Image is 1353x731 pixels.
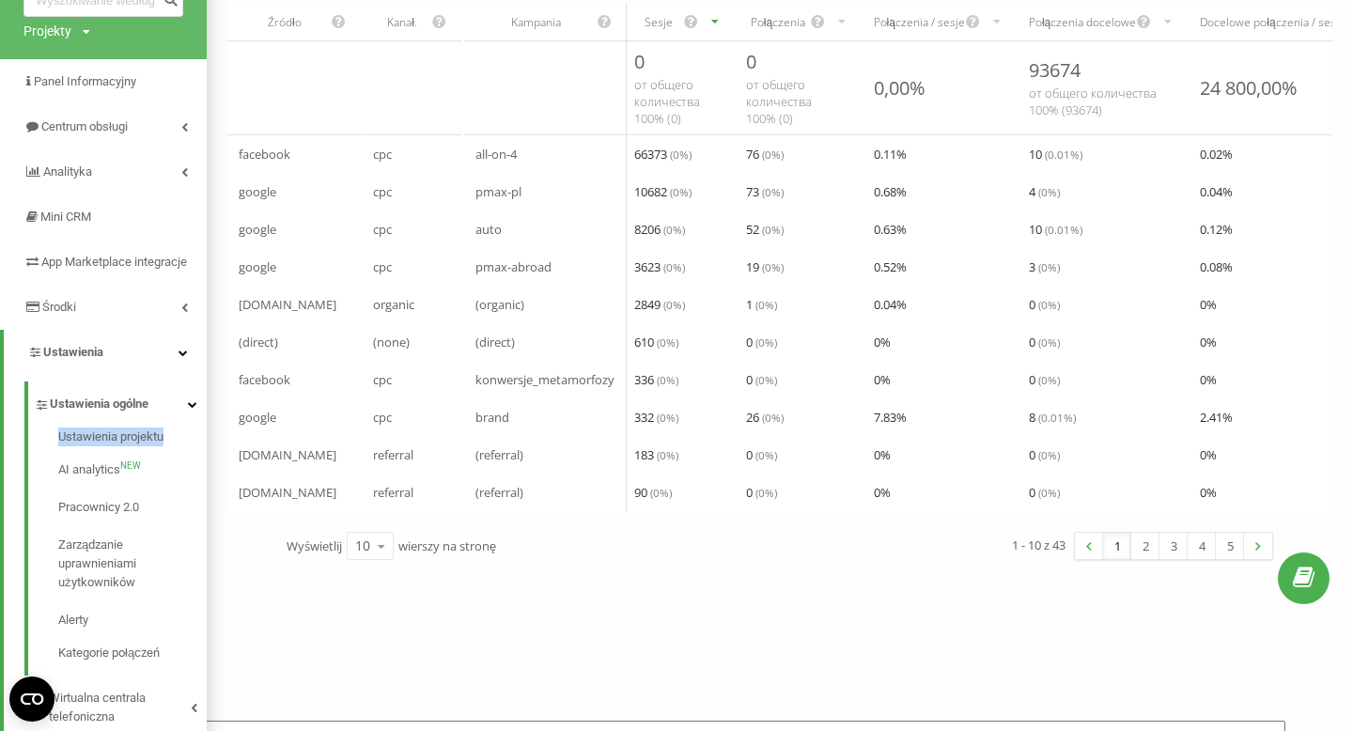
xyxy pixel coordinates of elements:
[43,164,92,179] span: Analityka
[874,143,907,165] span: 0.11 %
[239,293,336,316] span: [DOMAIN_NAME]
[1029,443,1060,466] span: 0
[4,330,207,375] a: Ustawienia
[355,537,370,555] div: 10
[874,14,965,30] div: Połączenia / sesje
[762,222,784,237] span: ( 0 %)
[1131,533,1159,559] a: 2
[1029,331,1060,353] span: 0
[1012,536,1065,554] div: 1 - 10 z 43
[239,331,278,353] span: (direct)
[874,293,907,316] span: 0.04 %
[1200,368,1217,391] span: 0 %
[663,297,685,312] span: ( 0 %)
[475,180,521,203] span: pmax-pl
[634,406,678,428] span: 332
[1200,443,1217,466] span: 0 %
[1038,372,1060,387] span: ( 0 %)
[634,76,700,127] span: от общего количества 100% ( 0 )
[762,147,784,162] span: ( 0 %)
[41,255,187,269] span: App Marketplace integracje
[34,381,207,421] a: Ustawienia ogólne
[746,293,777,316] span: 1
[746,218,784,241] span: 52
[1200,180,1233,203] span: 0.04 %
[1200,293,1217,316] span: 0 %
[746,76,812,127] span: от общего количества 100% ( 0 )
[373,406,392,428] span: cpc
[755,447,777,462] span: ( 0 %)
[41,119,128,133] span: Centrum obsługi
[373,180,392,203] span: cpc
[634,256,685,278] span: 3623
[239,443,336,466] span: [DOMAIN_NAME]
[398,537,496,554] span: wierszy na stronę
[657,447,678,462] span: ( 0 %)
[874,75,925,101] div: 0,00%
[58,526,207,601] a: Zarządzanie uprawnieniami użytkowników
[1038,184,1060,199] span: ( 0 %)
[1103,533,1131,559] a: 1
[746,443,777,466] span: 0
[874,331,891,353] span: 0 %
[1029,85,1157,118] span: от общего количества 100% ( 93674 )
[874,180,907,203] span: 0.68 %
[239,256,276,278] span: google
[634,49,645,74] span: 0
[746,368,777,391] span: 0
[58,601,207,639] a: Alerty
[1159,533,1188,559] a: 3
[670,147,692,162] span: ( 0 %)
[373,143,392,165] span: cpc
[670,184,692,199] span: ( 0 %)
[1038,334,1060,350] span: ( 0 %)
[58,644,160,662] span: Kategorie połączeń
[239,180,276,203] span: google
[1216,533,1244,559] a: 5
[746,14,809,30] div: Połączenia
[1029,368,1060,391] span: 0
[58,639,207,662] a: Kategorie połączeń
[1188,533,1216,559] a: 4
[1045,147,1082,162] span: ( 0.01 %)
[634,368,678,391] span: 336
[1200,481,1217,504] span: 0 %
[1029,293,1060,316] span: 0
[239,406,276,428] span: google
[874,406,907,428] span: 7.83 %
[657,410,678,425] span: ( 0 %)
[874,218,907,241] span: 0.63 %
[634,443,678,466] span: 183
[874,443,891,466] span: 0 %
[1038,485,1060,500] span: ( 0 %)
[40,210,91,224] span: Mini CRM
[475,218,502,241] span: auto
[58,460,120,479] span: AI analytics
[475,143,517,165] span: all-on-4
[634,218,685,241] span: 8206
[762,410,784,425] span: ( 0 %)
[746,406,784,428] span: 26
[1029,406,1076,428] span: 8
[58,428,207,451] a: Ustawienia projektu
[1200,143,1233,165] span: 0.02 %
[475,14,597,30] div: Kampania
[475,406,509,428] span: brand
[58,536,197,592] span: Zarządzanie uprawnieniami użytkowników
[634,331,678,353] span: 610
[1029,57,1081,83] span: 93674
[746,331,777,353] span: 0
[874,481,891,504] span: 0 %
[1029,14,1136,30] div: Połączenia docelowe
[58,451,207,489] a: AI analyticsNEW
[1200,14,1345,30] div: Docelowe połączenia / sesje
[239,143,290,165] span: facebook
[657,334,678,350] span: ( 0 %)
[650,485,672,500] span: ( 0 %)
[634,293,685,316] span: 2849
[1029,143,1082,165] span: 10
[373,14,431,30] div: Kanał.
[1200,218,1233,241] span: 0.12 %
[475,443,523,466] span: (referral)
[663,259,685,274] span: ( 0 %)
